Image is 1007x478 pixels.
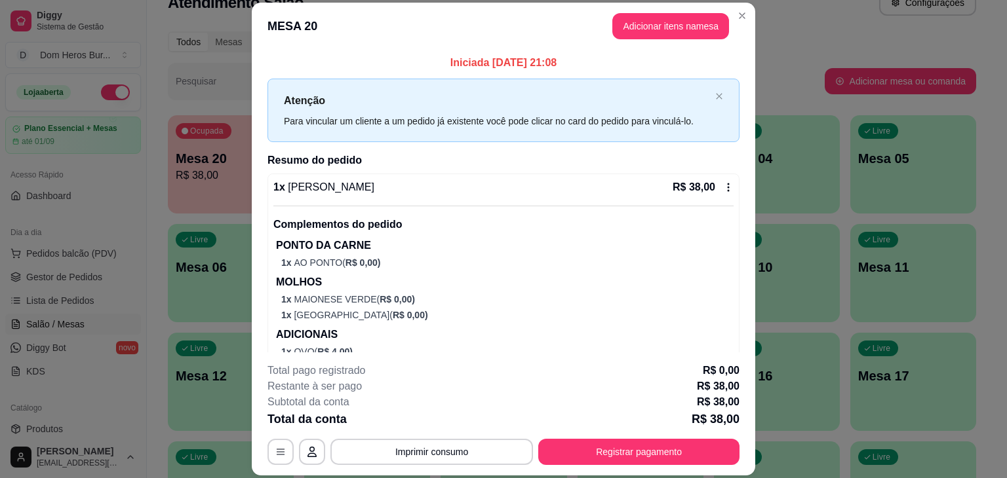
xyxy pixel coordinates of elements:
span: R$ 4,00 ) [317,346,353,357]
span: 1 x [281,257,294,268]
p: OVO ( [281,345,734,358]
h2: Resumo do pedido [267,153,740,168]
p: R$ 38,00 [697,378,740,394]
button: Adicionar itens namesa [612,13,729,39]
span: R$ 0,00 ) [393,310,428,320]
span: close [715,92,723,100]
header: MESA 20 [252,3,755,50]
p: 1 x [273,179,374,195]
p: R$ 0,00 [703,363,740,378]
p: AO PONTO ( [281,256,734,269]
span: R$ 0,00 ) [380,294,415,304]
p: Atenção [284,92,710,109]
p: Restante à ser pago [267,378,362,394]
p: MAIONESE VERDE ( [281,293,734,306]
p: R$ 38,00 [692,410,740,428]
button: Imprimir consumo [330,439,533,465]
p: Total pago registrado [267,363,365,378]
button: Registrar pagamento [538,439,740,465]
button: close [715,92,723,101]
span: 1 x [281,310,294,320]
p: Iniciada [DATE] 21:08 [267,55,740,71]
span: 1 x [281,294,294,304]
p: R$ 38,00 [673,179,715,195]
p: ADICIONAIS [276,327,734,342]
div: Para vincular um cliente a um pedido já existente você pode clicar no card do pedido para vinculá... [284,114,710,128]
span: 1 x [281,346,294,357]
p: Subtotal da conta [267,394,349,410]
p: MOLHOS [276,274,734,290]
p: [GEOGRAPHIC_DATA] ( [281,308,734,322]
p: Total da conta [267,410,347,428]
p: Complementos do pedido [273,217,734,232]
span: [PERSON_NAME] [285,181,374,193]
button: Close [732,5,753,26]
p: PONTO DA CARNE [276,238,734,253]
span: R$ 0,00 ) [346,257,381,268]
p: R$ 38,00 [697,394,740,410]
